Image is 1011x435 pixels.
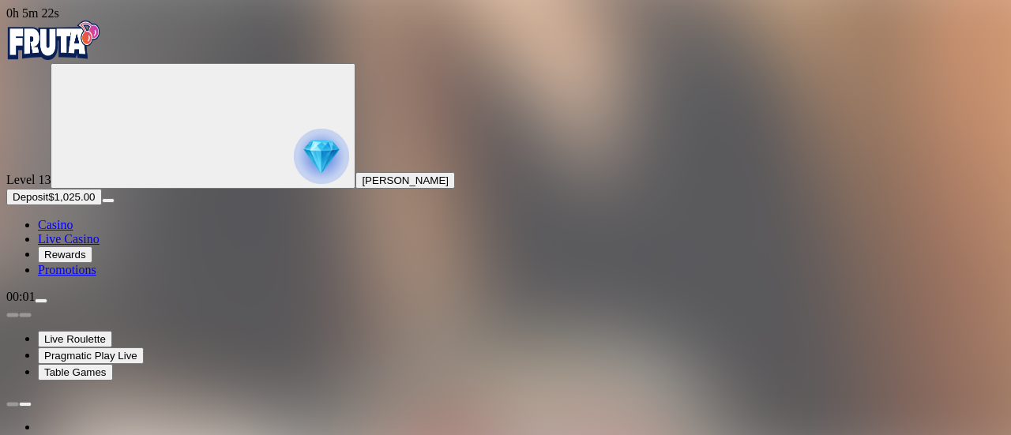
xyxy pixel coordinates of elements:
[35,298,47,303] button: menu
[6,189,102,205] button: Depositplus icon$1,025.00
[6,21,1005,277] nav: Primary
[294,129,349,184] img: reward progress
[38,232,100,246] a: Live Casino
[44,366,107,378] span: Table Games
[44,350,137,362] span: Pragmatic Play Live
[38,347,144,364] button: Pragmatic Play Live
[38,263,96,276] a: Promotions
[38,364,113,381] button: Table Games
[6,402,19,407] button: prev slide
[38,218,73,231] a: Casino
[6,218,1005,277] nav: Main menu
[44,249,86,261] span: Rewards
[102,198,115,203] button: menu
[355,172,455,189] button: [PERSON_NAME]
[6,290,35,303] span: 00:01
[6,21,101,60] img: Fruta
[6,173,51,186] span: Level 13
[6,6,59,20] span: user session time
[44,333,106,345] span: Live Roulette
[6,49,101,62] a: Fruta
[51,63,355,189] button: reward progress
[38,246,92,263] button: Rewards
[19,313,32,317] button: next slide
[362,174,449,186] span: [PERSON_NAME]
[38,331,112,347] button: Live Roulette
[48,191,95,203] span: $1,025.00
[19,402,32,407] button: next slide
[13,191,48,203] span: Deposit
[6,313,19,317] button: prev slide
